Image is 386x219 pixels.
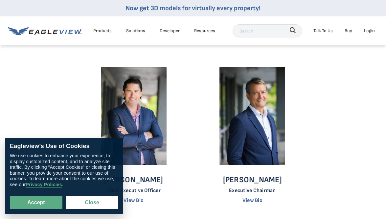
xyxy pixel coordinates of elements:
[104,175,163,185] p: [PERSON_NAME]
[223,175,282,185] p: [PERSON_NAME]
[10,153,118,188] div: We use cookies to enhance your experience, to display customized content, and to analyze site tra...
[66,196,118,209] button: Close
[125,4,261,12] a: Now get 3D models for virtually every property!
[233,24,302,37] input: Search
[26,182,62,188] a: Privacy Policies
[93,27,112,35] div: Products
[126,27,145,35] div: Solutions
[364,27,375,35] div: Login
[10,143,118,150] div: Eagleview’s Use of Cookies
[160,27,180,35] a: Developer
[194,27,215,35] div: Resources
[104,187,163,194] p: Chief Executive Officer
[124,197,144,204] a: View Bio
[223,187,282,194] p: Executive Chairman
[101,67,167,165] img: Piers Dormeyer - Chief Executive Officer
[345,27,352,35] a: Buy
[242,197,262,204] a: View Bio
[10,196,62,209] button: Accept
[219,67,285,165] img: Chris Jurasek - Chief Executive Officer
[313,27,333,35] div: Talk To Us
